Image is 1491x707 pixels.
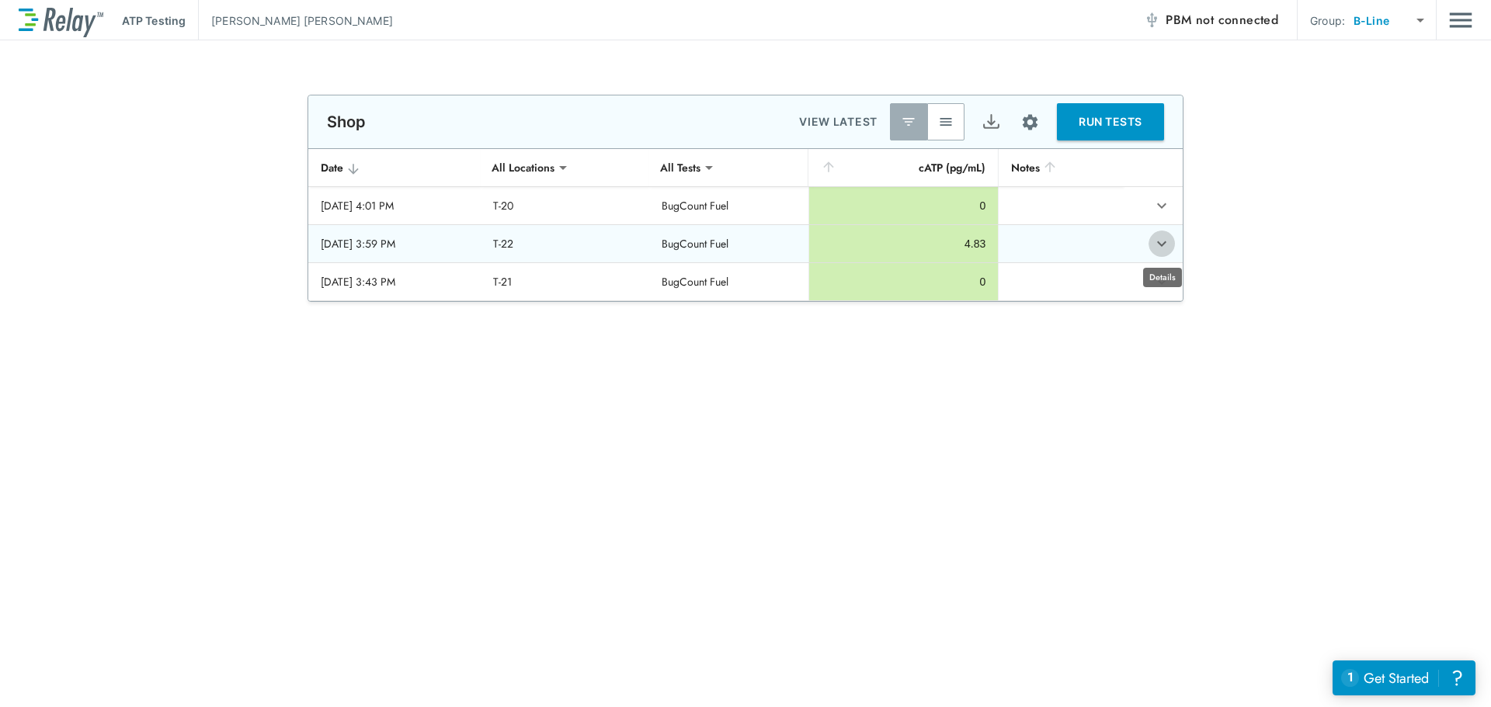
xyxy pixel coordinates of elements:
p: VIEW LATEST [799,113,878,131]
div: [DATE] 4:01 PM [321,198,468,213]
div: 0 [822,274,986,289]
td: T-20 [481,187,649,224]
th: Date [308,149,481,187]
td: BugCount Fuel [649,263,808,300]
td: T-21 [481,263,649,300]
img: Latest [901,114,916,130]
img: LuminUltra Relay [19,4,103,37]
div: All Locations [481,152,565,183]
img: Export Icon [982,113,1001,132]
span: not connected [1196,11,1278,29]
img: Drawer Icon [1449,5,1472,35]
p: [PERSON_NAME] [PERSON_NAME] [211,12,393,29]
div: 0 [822,198,986,213]
div: All Tests [649,152,711,183]
div: Details [1143,268,1182,287]
div: 4.83 [822,236,986,251]
div: Notes [1011,158,1110,177]
button: expand row [1149,192,1175,219]
img: Offline Icon [1144,12,1159,28]
button: RUN TESTS [1057,103,1164,140]
span: PBM [1166,9,1278,31]
p: Group: [1310,12,1345,29]
button: PBM not connected [1138,5,1284,36]
p: Shop [327,113,367,131]
div: [DATE] 3:43 PM [321,274,468,289]
iframe: Resource center [1333,660,1475,695]
img: View All [938,114,954,130]
p: ATP Testing [122,12,186,29]
div: [DATE] 3:59 PM [321,236,468,251]
button: Export [972,103,1010,140]
td: BugCount Fuel [649,187,808,224]
button: expand row [1149,230,1175,257]
td: T-22 [481,225,649,262]
div: cATP (pg/mL) [821,158,986,177]
img: Settings Icon [1020,113,1040,132]
table: sticky table [308,149,1183,301]
button: Site setup [1010,102,1051,143]
button: Main menu [1449,5,1472,35]
td: BugCount Fuel [649,225,808,262]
